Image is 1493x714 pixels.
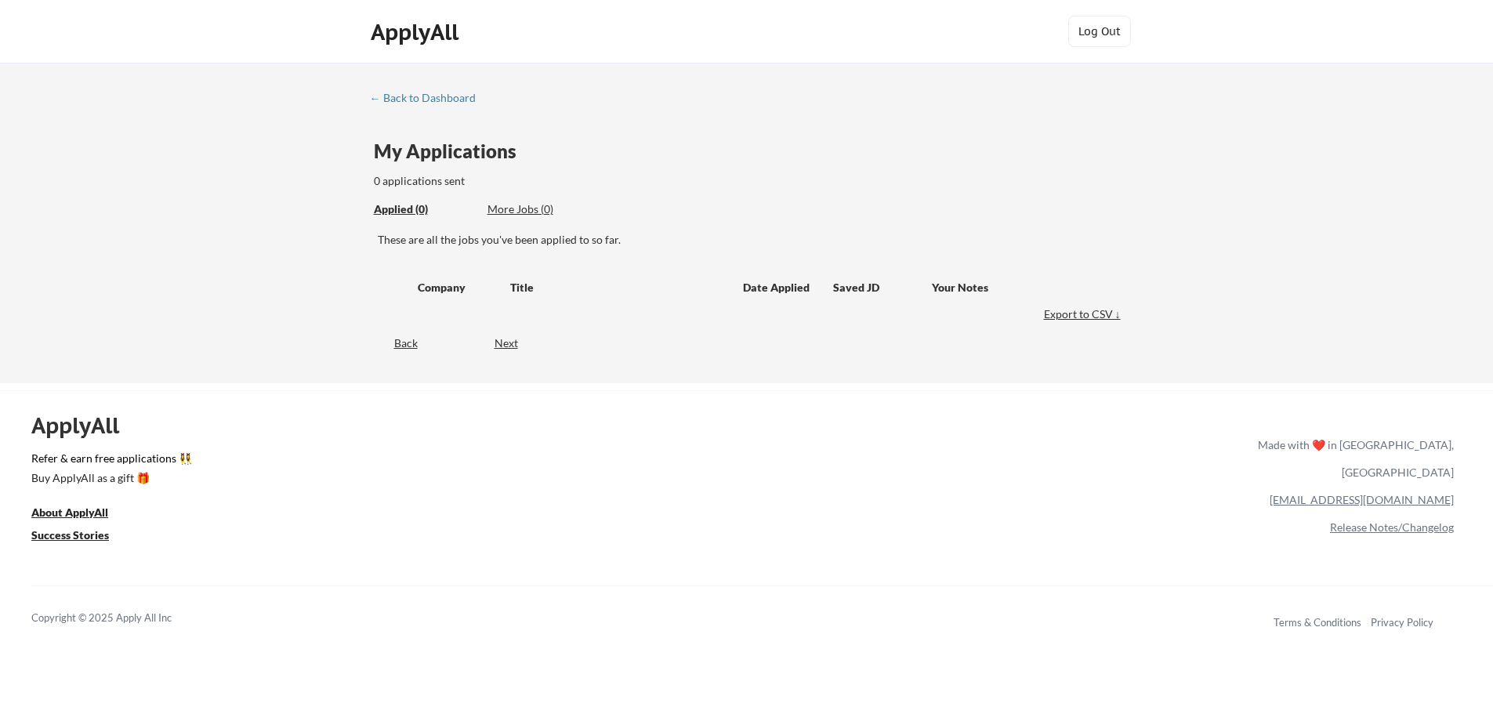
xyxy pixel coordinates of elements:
[1068,16,1131,47] button: Log Out
[378,232,1125,248] div: These are all the jobs you've been applied to so far.
[374,201,476,218] div: These are all the jobs you've been applied to so far.
[370,92,487,103] div: ← Back to Dashboard
[31,473,188,484] div: Buy ApplyAll as a gift 🎁
[31,527,130,546] a: Success Stories
[1044,306,1125,322] div: Export to CSV ↓
[31,504,130,524] a: About ApplyAll
[1330,520,1454,534] a: Release Notes/Changelog
[487,201,603,217] div: More Jobs (0)
[370,335,418,351] div: Back
[1252,431,1454,486] div: Made with ❤️ in [GEOGRAPHIC_DATA], [GEOGRAPHIC_DATA]
[374,201,476,217] div: Applied (0)
[495,335,536,351] div: Next
[31,469,188,489] a: Buy ApplyAll as a gift 🎁
[31,506,108,519] u: About ApplyAll
[833,273,932,301] div: Saved JD
[370,92,487,107] a: ← Back to Dashboard
[31,611,212,626] div: Copyright © 2025 Apply All Inc
[31,412,137,439] div: ApplyAll
[31,528,109,542] u: Success Stories
[374,173,677,189] div: 0 applications sent
[743,280,812,295] div: Date Applied
[31,453,930,469] a: Refer & earn free applications 👯‍♀️
[374,142,529,161] div: My Applications
[932,280,1111,295] div: Your Notes
[1274,616,1361,629] a: Terms & Conditions
[487,201,603,218] div: These are job applications we think you'd be a good fit for, but couldn't apply you to automatica...
[371,19,463,45] div: ApplyAll
[1270,493,1454,506] a: [EMAIL_ADDRESS][DOMAIN_NAME]
[1371,616,1433,629] a: Privacy Policy
[510,280,728,295] div: Title
[418,280,496,295] div: Company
